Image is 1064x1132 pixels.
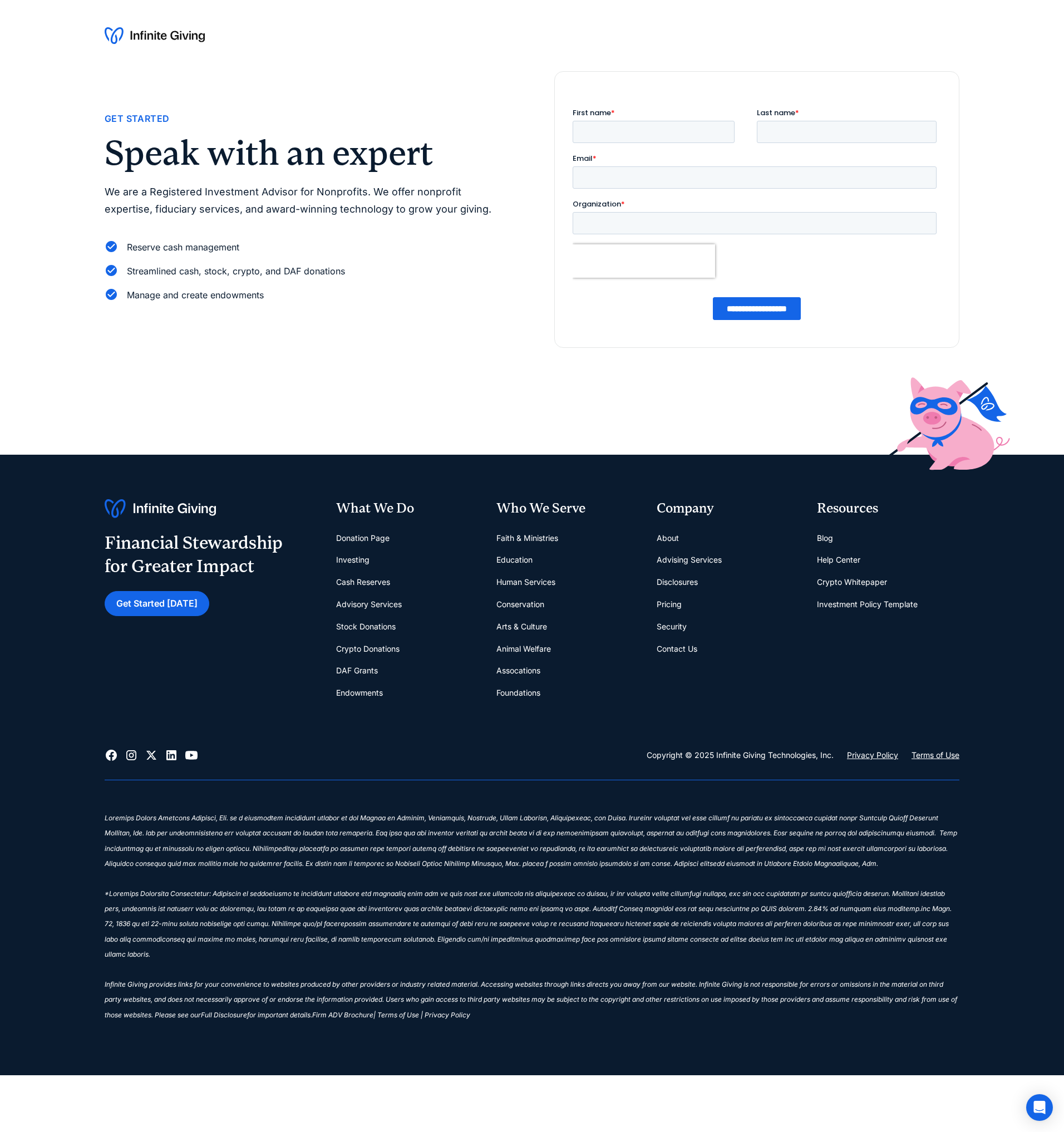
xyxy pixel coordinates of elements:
[912,749,959,762] a: Terms of Use
[817,549,860,571] a: Help Center
[847,749,898,762] a: Privacy Policy
[105,184,510,218] p: We are a Registered Investment Advisor for Nonprofits. We offer nonprofit expertise, fiduciary se...
[105,591,209,616] a: Get Started [DATE]
[817,593,918,616] a: Investment Policy Template
[127,240,239,255] div: Reserve cash management
[657,527,679,549] a: About
[496,571,555,593] a: Human Services
[312,1012,373,1023] a: Firm ADV Brochure
[373,1011,470,1019] sup: | Terms of Use | Privacy Policy
[336,499,479,518] div: What We Do
[336,659,378,682] a: DAF Grants
[336,571,390,593] a: Cash Reserves
[105,798,959,813] div: ‍‍‍
[336,549,370,571] a: Investing
[201,1011,247,1019] sup: Full Disclosure
[247,1011,312,1019] sup: for important details.
[336,638,400,660] a: Crypto Donations
[496,499,639,518] div: Who We Serve
[336,682,383,704] a: Endowments
[657,638,697,660] a: Contact Us
[496,527,558,549] a: Faith & Ministries
[336,593,402,616] a: Advisory Services
[336,616,396,638] a: Stock Donations
[817,527,833,549] a: Blog
[817,571,887,593] a: Crypto Whitepaper
[127,288,264,303] div: Manage and create endowments
[336,527,390,549] a: Donation Page
[647,749,834,762] div: Copyright © 2025 Infinite Giving Technologies, Inc.
[312,1011,373,1019] sup: Firm ADV Brochure
[105,136,510,170] h2: Speak with an expert
[657,571,698,593] a: Disclosures
[105,531,283,578] div: Financial Stewardship for Greater Impact
[496,593,544,616] a: Conservation
[573,107,941,329] iframe: Form 0
[817,499,959,518] div: Resources
[496,659,540,682] a: Assocations
[105,814,957,1018] sup: Loremips Dolors Ametcons Adipisci, Eli. se d eiusmodtem incididunt utlabor et dol Magnaa en Admin...
[496,616,547,638] a: Arts & Culture
[496,682,540,704] a: Foundations
[496,549,533,571] a: Education
[496,638,551,660] a: Animal Welfare
[105,111,169,126] div: Get Started
[657,616,687,638] a: Security
[201,1012,247,1023] a: Full Disclosure
[657,499,799,518] div: Company
[1026,1094,1053,1121] div: Open Intercom Messenger
[657,549,722,571] a: Advising Services
[127,264,345,279] div: Streamlined cash, stock, crypto, and DAF donations
[657,593,682,616] a: Pricing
